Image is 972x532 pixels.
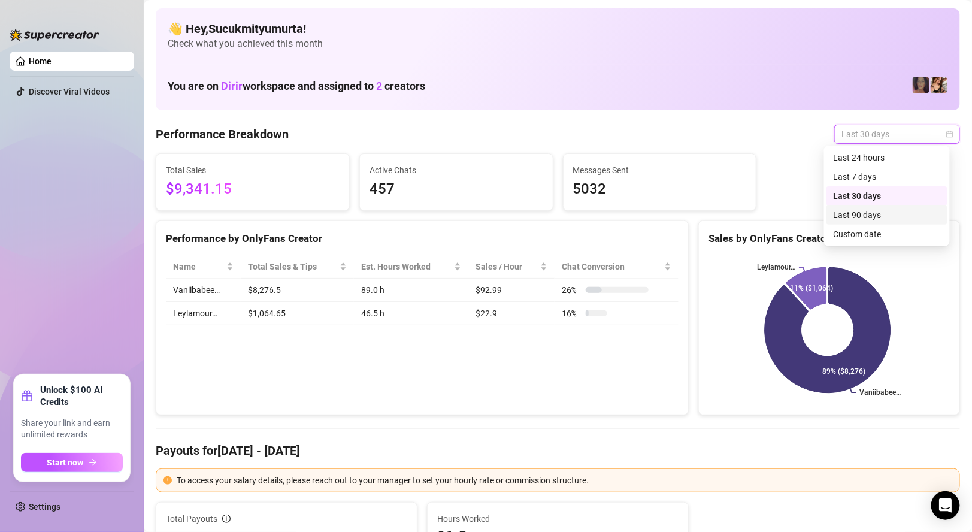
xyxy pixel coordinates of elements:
[562,260,662,273] span: Chat Conversion
[166,302,241,325] td: Leylamour…
[361,260,452,273] div: Est. Hours Worked
[21,390,33,402] span: gift
[860,389,901,397] text: Vaniibabee…
[177,474,952,487] div: To access your salary details, please reach out to your manager to set your hourly rate or commis...
[931,491,960,520] div: Open Intercom Messenger
[173,260,224,273] span: Name
[29,87,110,96] a: Discover Viral Videos
[841,125,953,143] span: Last 30 days
[168,37,948,50] span: Check what you achieved this month
[468,302,555,325] td: $22.9
[163,476,172,485] span: exclamation-circle
[241,279,355,302] td: $8,276.5
[826,225,947,244] div: Custom date
[573,164,747,177] span: Messages Sent
[248,260,338,273] span: Total Sales & Tips
[757,264,795,272] text: Leylamour…
[166,164,340,177] span: Total Sales
[946,131,953,138] span: calendar
[156,442,960,459] h4: Payouts for [DATE] - [DATE]
[370,178,543,201] span: 457
[29,56,52,66] a: Home
[166,255,241,279] th: Name
[834,228,940,241] div: Custom date
[826,167,947,186] div: Last 7 days
[826,205,947,225] div: Last 90 days
[166,178,340,201] span: $9,341.15
[89,458,97,467] span: arrow-right
[47,458,84,467] span: Start now
[166,231,679,247] div: Performance by OnlyFans Creator
[168,80,425,93] h1: You are on workspace and assigned to creators
[354,302,468,325] td: 46.5 h
[562,307,581,320] span: 16 %
[555,255,679,279] th: Chat Conversion
[21,418,123,441] span: Share your link and earn unlimited rewards
[468,255,555,279] th: Sales / Hour
[708,231,950,247] div: Sales by OnlyFans Creator
[21,453,123,472] button: Start nowarrow-right
[834,208,940,222] div: Last 90 days
[166,512,217,525] span: Total Payouts
[354,279,468,302] td: 89.0 h
[241,255,355,279] th: Total Sales & Tips
[476,260,538,273] span: Sales / Hour
[573,178,747,201] span: 5032
[834,151,940,164] div: Last 24 hours
[241,302,355,325] td: $1,064.65
[834,189,940,202] div: Last 30 days
[370,164,543,177] span: Active Chats
[40,384,123,408] strong: Unlock $100 AI Credits
[156,126,289,143] h4: Performance Breakdown
[562,283,581,297] span: 26 %
[168,20,948,37] h4: 👋 Hey, Sucukmityumurta !
[376,80,382,92] span: 2
[10,29,99,41] img: logo-BBDzfeDw.svg
[29,502,60,512] a: Settings
[222,515,231,523] span: info-circle
[468,279,555,302] td: $92.99
[931,77,947,93] img: Vaniibabee
[437,512,679,525] span: Hours Worked
[834,170,940,183] div: Last 7 days
[221,80,243,92] span: Dirir
[166,279,241,302] td: Vaniibabee…
[826,148,947,167] div: Last 24 hours
[913,77,929,93] img: Leylamour
[826,186,947,205] div: Last 30 days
